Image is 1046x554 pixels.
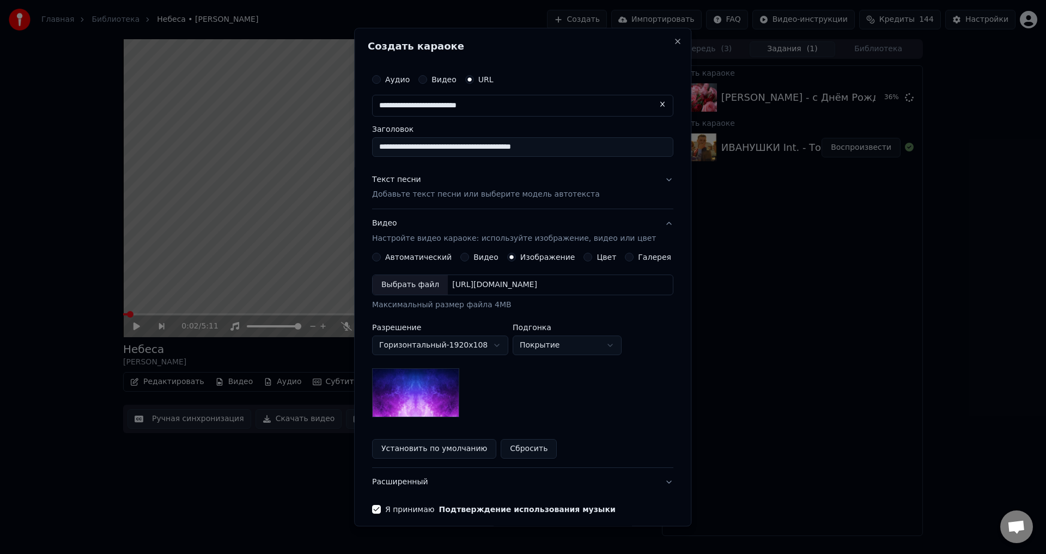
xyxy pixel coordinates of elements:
[372,234,656,245] p: Настройте видео караоке: используйте изображение, видео или цвет
[368,41,678,51] h2: Создать караоке
[372,210,673,253] button: ВидеоНастройте видео караоке: используйте изображение, видео или цвет
[513,324,622,332] label: Подгонка
[372,125,673,133] label: Заголовок
[372,440,496,459] button: Установить по умолчанию
[520,254,575,261] label: Изображение
[372,468,673,497] button: Расширенный
[597,254,617,261] label: Цвет
[473,254,498,261] label: Видео
[385,254,452,261] label: Автоматический
[372,324,508,332] label: Разрешение
[372,190,600,200] p: Добавьте текст песни или выберите модель автотекста
[372,174,421,185] div: Текст песни
[448,280,542,291] div: [URL][DOMAIN_NAME]
[372,218,656,245] div: Видео
[373,276,448,295] div: Выбрать файл
[385,506,616,514] label: Я принимаю
[385,76,410,83] label: Аудио
[372,166,673,209] button: Текст песниДобавьте текст песни или выберите модель автотекста
[431,76,457,83] label: Видео
[439,506,616,514] button: Я принимаю
[501,440,557,459] button: Сбросить
[372,253,673,468] div: ВидеоНастройте видео караоке: используйте изображение, видео или цвет
[638,254,672,261] label: Галерея
[478,76,494,83] label: URL
[372,300,673,311] div: Максимальный размер файла 4MB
